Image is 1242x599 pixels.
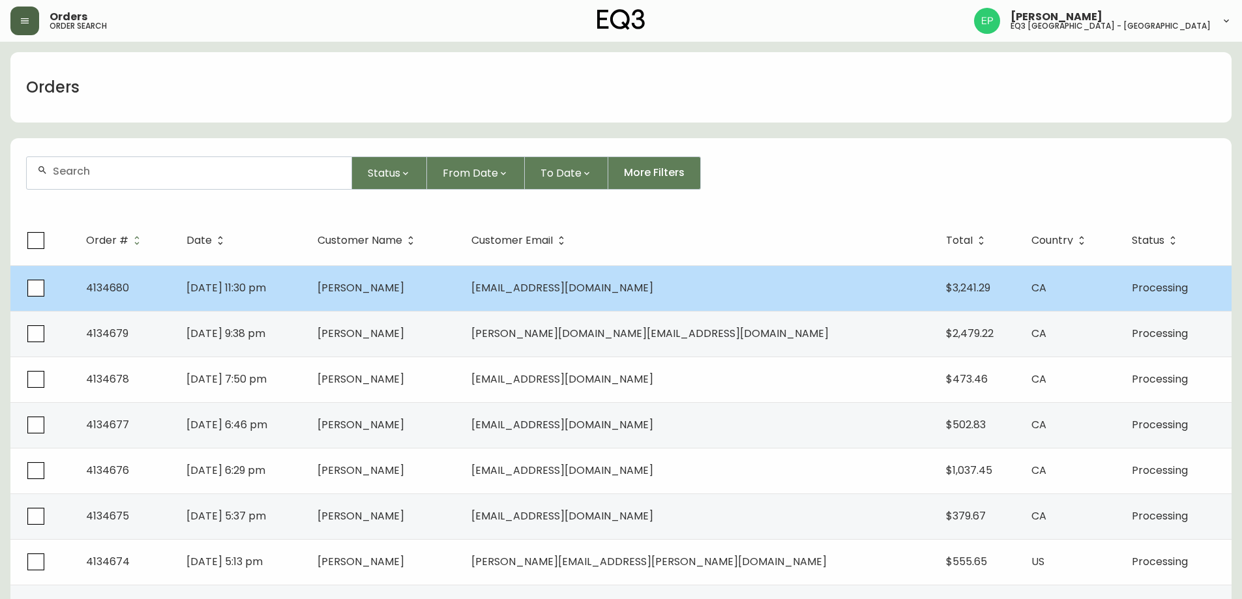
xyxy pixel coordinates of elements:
span: 4134674 [86,554,130,569]
span: [EMAIL_ADDRESS][DOMAIN_NAME] [471,372,653,387]
span: Country [1031,235,1090,246]
span: From Date [443,165,498,181]
span: Processing [1132,554,1188,569]
span: CA [1031,417,1046,432]
span: Processing [1132,372,1188,387]
button: To Date [525,156,608,190]
span: Customer Name [318,235,419,246]
button: Status [352,156,427,190]
span: $473.46 [946,372,988,387]
span: CA [1031,508,1046,523]
span: Customer Email [471,235,570,246]
span: [PERSON_NAME] [318,417,404,432]
span: Order # [86,235,145,246]
img: edb0eb29d4ff191ed42d19acdf48d771 [974,8,1000,34]
span: [PERSON_NAME] [1011,12,1102,22]
span: Date [186,237,212,244]
span: CA [1031,280,1046,295]
span: $1,037.45 [946,463,992,478]
h1: Orders [26,76,80,98]
input: Search [53,165,341,177]
h5: order search [50,22,107,30]
span: [PERSON_NAME] [318,554,404,569]
span: Customer Name [318,237,402,244]
img: logo [597,9,645,30]
span: Order # [86,237,128,244]
span: Total [946,237,973,244]
span: Processing [1132,326,1188,341]
span: $502.83 [946,417,986,432]
span: [PERSON_NAME] [318,326,404,341]
span: 4134678 [86,372,129,387]
span: [DATE] 6:29 pm [186,463,265,478]
span: Processing [1132,463,1188,478]
h5: eq3 [GEOGRAPHIC_DATA] - [GEOGRAPHIC_DATA] [1011,22,1211,30]
span: [EMAIL_ADDRESS][DOMAIN_NAME] [471,508,653,523]
span: [DATE] 5:13 pm [186,554,263,569]
span: [DATE] 11:30 pm [186,280,266,295]
span: 4134675 [86,508,129,523]
span: [DATE] 6:46 pm [186,417,267,432]
span: Processing [1132,508,1188,523]
span: Processing [1132,417,1188,432]
span: 4134680 [86,280,129,295]
button: From Date [427,156,525,190]
span: To Date [540,165,582,181]
span: [PERSON_NAME] [318,280,404,295]
span: CA [1031,372,1046,387]
span: [DATE] 9:38 pm [186,326,265,341]
span: More Filters [624,166,685,180]
span: 4134677 [86,417,129,432]
span: Orders [50,12,87,22]
span: $555.65 [946,554,987,569]
span: [DATE] 5:37 pm [186,508,266,523]
span: [DATE] 7:50 pm [186,372,267,387]
span: [PERSON_NAME][EMAIL_ADDRESS][PERSON_NAME][DOMAIN_NAME] [471,554,827,569]
span: [PERSON_NAME][DOMAIN_NAME][EMAIL_ADDRESS][DOMAIN_NAME] [471,326,829,341]
span: 4134679 [86,326,128,341]
span: Processing [1132,280,1188,295]
span: Status [1132,237,1164,244]
span: Total [946,235,990,246]
span: Country [1031,237,1073,244]
span: [EMAIL_ADDRESS][DOMAIN_NAME] [471,417,653,432]
span: US [1031,554,1044,569]
span: CA [1031,326,1046,341]
span: [PERSON_NAME] [318,508,404,523]
span: Status [368,165,400,181]
span: [PERSON_NAME] [318,372,404,387]
span: Date [186,235,229,246]
span: $2,479.22 [946,326,994,341]
span: Customer Email [471,237,553,244]
span: 4134676 [86,463,129,478]
span: [PERSON_NAME] [318,463,404,478]
span: $379.67 [946,508,986,523]
span: [EMAIL_ADDRESS][DOMAIN_NAME] [471,280,653,295]
span: $3,241.29 [946,280,990,295]
span: [EMAIL_ADDRESS][DOMAIN_NAME] [471,463,653,478]
span: Status [1132,235,1181,246]
button: More Filters [608,156,701,190]
span: CA [1031,463,1046,478]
